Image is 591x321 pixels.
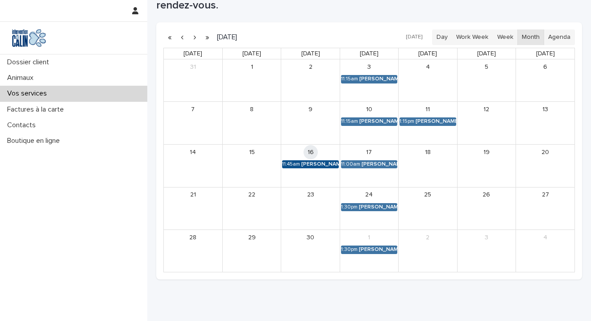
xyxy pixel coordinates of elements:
div: 11:15am [341,118,358,125]
button: Next year [201,30,213,44]
td: September 10, 2025 [340,102,398,145]
a: September 16, 2025 [304,145,318,159]
div: [PERSON_NAME] St-[PERSON_NAME] [359,76,397,82]
a: September 19, 2025 [479,145,494,159]
td: September 16, 2025 [281,144,340,187]
a: September 13, 2025 [538,102,553,117]
td: September 24, 2025 [340,187,398,230]
button: Month [517,29,544,45]
td: September 4, 2025 [399,59,457,101]
a: Monday [241,48,263,59]
div: [PERSON_NAME] St-[PERSON_NAME] [362,161,397,167]
button: Agenda [544,29,575,45]
p: Vos services [4,89,54,98]
td: September 9, 2025 [281,102,340,145]
p: Dossier client [4,58,56,67]
p: Boutique en ligne [4,137,67,145]
a: September 29, 2025 [245,230,259,245]
a: September 2, 2025 [304,60,318,74]
td: September 17, 2025 [340,144,398,187]
td: September 25, 2025 [399,187,457,230]
td: September 5, 2025 [457,59,516,101]
button: Previous year [163,30,176,44]
a: September 5, 2025 [479,60,494,74]
a: September 9, 2025 [304,102,318,117]
div: 11:15am [341,76,358,82]
td: October 2, 2025 [399,230,457,272]
a: September 1, 2025 [245,60,259,74]
a: Friday [475,48,498,59]
a: September 28, 2025 [186,230,200,245]
a: September 3, 2025 [362,60,376,74]
a: September 15, 2025 [245,145,259,159]
a: September 27, 2025 [538,188,553,202]
a: Wednesday [358,48,380,59]
a: September 26, 2025 [479,188,494,202]
button: Work Week [452,29,493,45]
td: September 26, 2025 [457,187,516,230]
td: September 28, 2025 [164,230,222,272]
td: August 31, 2025 [164,59,222,101]
div: 1:15pm [400,118,414,125]
a: September 8, 2025 [245,102,259,117]
td: September 1, 2025 [222,59,281,101]
td: September 19, 2025 [457,144,516,187]
a: September 20, 2025 [538,145,553,159]
button: Week [492,29,517,45]
a: October 3, 2025 [479,230,494,245]
button: [DATE] [402,31,427,44]
td: September 11, 2025 [399,102,457,145]
a: September 21, 2025 [186,188,200,202]
a: September 10, 2025 [362,102,376,117]
a: September 23, 2025 [304,188,318,202]
td: September 6, 2025 [516,59,574,101]
a: September 24, 2025 [362,188,376,202]
a: October 2, 2025 [420,230,435,245]
img: Y0SYDZVsQvbSeSFpbQoq [7,29,51,47]
a: September 25, 2025 [420,188,435,202]
td: September 15, 2025 [222,144,281,187]
a: September 14, 2025 [186,145,200,159]
td: September 23, 2025 [281,187,340,230]
h2: [DATE] [213,34,237,41]
a: September 11, 2025 [420,102,435,117]
a: October 4, 2025 [538,230,553,245]
div: [PERSON_NAME] St-[PERSON_NAME] [301,161,338,167]
div: 11:00am [341,161,360,167]
td: September 13, 2025 [516,102,574,145]
td: October 3, 2025 [457,230,516,272]
p: Factures à la carte [4,105,71,114]
a: September 30, 2025 [304,230,318,245]
td: September 29, 2025 [222,230,281,272]
td: September 14, 2025 [164,144,222,187]
td: September 7, 2025 [164,102,222,145]
td: September 8, 2025 [222,102,281,145]
a: Saturday [534,48,557,59]
td: September 20, 2025 [516,144,574,187]
a: September 12, 2025 [479,102,494,117]
div: [PERSON_NAME] St-[PERSON_NAME] [359,246,397,253]
a: September 17, 2025 [362,145,376,159]
a: September 22, 2025 [245,188,259,202]
td: September 30, 2025 [281,230,340,272]
div: [PERSON_NAME] St-[PERSON_NAME] [359,204,397,210]
p: Contacts [4,121,43,129]
td: September 3, 2025 [340,59,398,101]
a: Sunday [182,48,204,59]
div: 11:45am [282,161,300,167]
td: September 27, 2025 [516,187,574,230]
td: September 22, 2025 [222,187,281,230]
td: September 21, 2025 [164,187,222,230]
td: September 12, 2025 [457,102,516,145]
div: [PERSON_NAME] St-[PERSON_NAME] [416,118,456,125]
a: September 7, 2025 [186,102,200,117]
p: Animaux [4,74,41,82]
td: September 18, 2025 [399,144,457,187]
button: Next month [188,30,201,44]
div: [PERSON_NAME] St-[PERSON_NAME] [359,118,397,125]
a: September 6, 2025 [538,60,553,74]
td: October 4, 2025 [516,230,574,272]
button: Previous month [176,30,188,44]
div: 1:30pm [341,246,358,253]
div: 1:30pm [341,204,358,210]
